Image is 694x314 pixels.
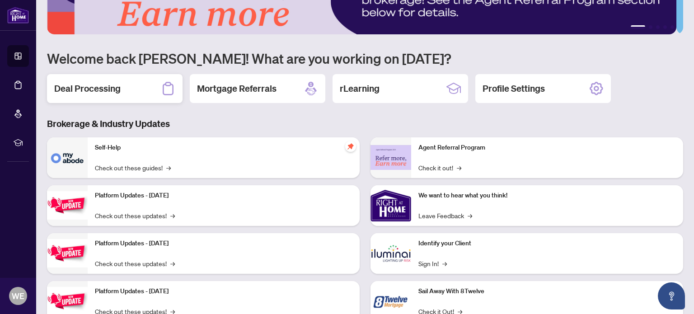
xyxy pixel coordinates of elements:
[170,211,175,220] span: →
[468,211,472,220] span: →
[54,82,121,95] h2: Deal Processing
[418,191,676,201] p: We want to hear what you think!
[631,25,645,29] button: 1
[370,145,411,170] img: Agent Referral Program
[166,163,171,173] span: →
[418,163,461,173] a: Check it out!→
[483,82,545,95] h2: Profile Settings
[656,25,660,29] button: 3
[442,258,447,268] span: →
[12,290,24,302] span: WE
[370,233,411,274] img: Identify your Client
[345,141,356,152] span: pushpin
[418,286,676,296] p: Sail Away With 8Twelve
[7,7,29,23] img: logo
[95,239,352,248] p: Platform Updates - [DATE]
[418,258,447,268] a: Sign In!→
[47,137,88,178] img: Self-Help
[370,185,411,226] img: We want to hear what you think!
[95,286,352,296] p: Platform Updates - [DATE]
[47,117,683,130] h3: Brokerage & Industry Updates
[418,143,676,153] p: Agent Referral Program
[95,143,352,153] p: Self-Help
[95,211,175,220] a: Check out these updates!→
[649,25,652,29] button: 2
[197,82,277,95] h2: Mortgage Referrals
[340,82,380,95] h2: rLearning
[95,163,171,173] a: Check out these guides!→
[95,191,352,201] p: Platform Updates - [DATE]
[663,25,667,29] button: 4
[47,239,88,267] img: Platform Updates - July 8, 2025
[95,258,175,268] a: Check out these updates!→
[671,25,674,29] button: 5
[47,191,88,220] img: Platform Updates - July 21, 2025
[457,163,461,173] span: →
[418,239,676,248] p: Identify your Client
[658,282,685,309] button: Open asap
[47,50,683,67] h1: Welcome back [PERSON_NAME]! What are you working on [DATE]?
[418,211,472,220] a: Leave Feedback→
[170,258,175,268] span: →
